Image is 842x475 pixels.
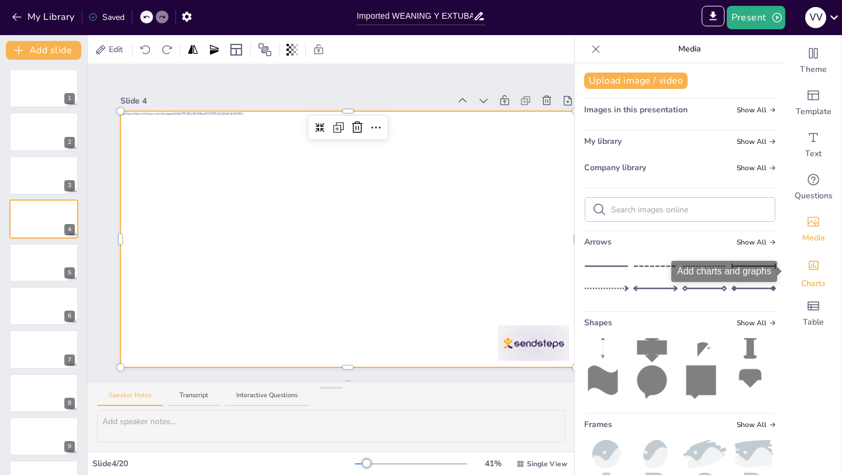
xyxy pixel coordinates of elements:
[225,391,309,407] button: Interactive Questions
[9,199,78,238] div: 4
[801,278,826,290] span: Charts
[737,319,776,327] span: Show all
[737,106,776,114] span: Show all
[479,457,507,470] div: 41 %
[785,208,841,250] div: Add images, graphics, shapes or video
[727,6,785,29] button: Present
[584,440,629,468] img: ball.png
[258,43,272,57] span: Position
[682,440,727,468] img: paint2.png
[805,7,826,28] div: V V
[584,418,612,431] span: Frames
[92,457,355,470] div: Slide 4 / 20
[737,238,776,246] span: Show all
[584,236,612,248] span: Arrows
[64,180,75,191] div: 3
[671,261,777,282] div: Add charts and graphs
[785,124,841,166] div: Add text boxes
[64,441,75,452] div: 9
[805,6,826,29] button: V V
[9,243,78,282] div: 5
[584,316,612,329] span: Shapes
[357,8,473,25] input: Insert title
[805,148,822,160] span: Text
[702,6,724,29] span: Export to PowerPoint
[9,69,78,108] div: 1
[64,398,75,409] div: 8
[785,82,841,124] div: Add ready made slides
[9,156,78,195] div: 3
[64,93,75,104] div: 1
[64,224,75,235] div: 4
[803,316,824,328] span: Table
[9,330,78,369] div: 7
[88,11,125,23] div: Saved
[795,190,833,202] span: Questions
[731,440,776,468] img: paint.png
[605,35,774,63] p: Media
[168,391,220,407] button: Transcript
[64,311,75,322] div: 6
[785,292,841,335] div: Add a table
[9,374,78,412] div: 8
[9,287,78,325] div: 6
[737,421,776,429] span: Show all
[9,112,78,151] div: 2
[9,417,78,456] div: 9
[9,8,80,26] button: My Library
[64,137,75,148] div: 2
[97,391,163,407] button: Speaker Notes
[737,137,776,146] span: Show all
[227,40,246,59] div: Layout
[584,161,646,174] span: Company library
[584,104,688,116] span: Images in this presentation
[584,135,622,147] span: My library
[527,459,567,469] span: Single View
[6,41,81,60] button: Add slide
[785,250,841,292] div: Add charts and graphs
[802,232,825,244] span: Media
[64,267,75,278] div: 5
[106,43,125,56] span: Edit
[737,164,776,172] span: Show all
[611,204,768,215] input: Search images online
[64,354,75,366] div: 7
[785,166,841,208] div: Get real-time input from your audience
[633,440,678,468] img: oval.png
[120,95,450,107] div: Slide 4
[800,64,827,75] span: Theme
[785,40,841,82] div: Change the overall theme
[796,106,831,118] span: Template
[584,73,688,89] button: Upload image / video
